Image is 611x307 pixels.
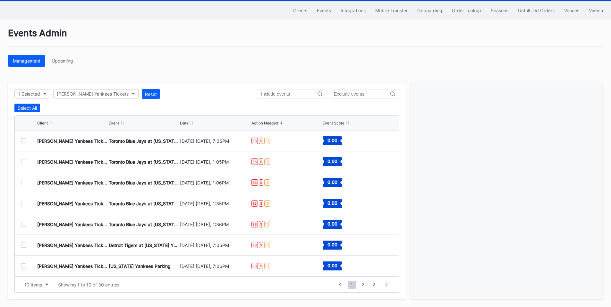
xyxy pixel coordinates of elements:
div: Toronto Blue Jays at [US_STATE][GEOGRAPHIC_DATA] [109,222,179,227]
div: Toronto Blue Jays at [US_STATE][GEOGRAPHIC_DATA] [109,138,179,144]
div: Event Score [323,121,344,125]
div: Seasons [491,8,508,13]
div: Client [37,121,48,125]
span: 2 [359,281,367,289]
div: Event [109,121,119,125]
button: Integrations [336,4,370,16]
div: ES [251,138,258,144]
div: $ [259,158,263,165]
div: $ [259,242,263,248]
div: Showing 1 to 10 of 30 entries [58,282,119,287]
div: ES [251,179,258,186]
button: Onboarding [412,4,447,16]
div: ID [264,242,270,248]
button: Mobile Transfer [370,4,412,16]
div: $ [259,179,263,186]
div: [DATE] [DATE], 7:06PM [180,263,250,269]
div: Events Admin [8,28,603,47]
div: [PERSON_NAME] Yankees Tickets [37,222,107,227]
div: Integrations [341,8,366,13]
button: Events [312,4,336,16]
div: Events [317,8,331,13]
div: 10 items [24,282,42,287]
div: ID [264,179,270,186]
div: ES [251,158,258,165]
div: $ [259,200,263,207]
div: Order Lookup [452,8,481,13]
div: [PERSON_NAME] Yankees Tickets [37,180,107,185]
div: [US_STATE] Yankees Parking [109,263,171,269]
div: ID [264,138,270,144]
button: 1 Selected [14,89,50,98]
div: ES [251,221,258,227]
div: Upcoming [52,58,73,64]
button: Venues [559,4,584,16]
button: 10 items [21,280,52,289]
div: 1 Selected [18,91,40,97]
div: Onboarding [417,8,442,13]
div: Management [13,58,40,64]
div: Clients [293,8,307,13]
div: [DATE] [DATE], 1:05PM [180,159,250,165]
button: Seasons [486,4,513,16]
div: [PERSON_NAME] Yankees Tickets [37,159,107,165]
div: Date [180,121,189,125]
button: Upcoming [47,55,78,67]
div: Toronto Blue Jays at [US_STATE] Yankees [109,201,179,206]
div: ES [251,242,258,248]
div: [PERSON_NAME] Yankees Tickets [37,201,107,206]
div: ES [251,263,258,269]
text: 0.00 [327,221,337,226]
div: Unfulfilled Orders [518,8,555,13]
input: Exclude events [334,91,390,97]
button: Management [8,55,45,67]
div: Detroit Tigers at [US_STATE] Yankees [109,243,179,248]
button: Vivenu [584,4,608,16]
div: Venues [564,8,579,13]
span: 3 [370,281,379,289]
div: [DATE] [DATE], 1:35PM [180,201,250,206]
div: [DATE] [DATE], 7:06PM [180,138,250,144]
div: $ [259,221,263,227]
div: Mobile Transfer [375,8,408,13]
div: [PERSON_NAME] Yankees Tickets [37,263,107,269]
div: ID [264,158,270,165]
div: ID [264,200,270,207]
div: Select All [18,105,37,111]
button: Select All [14,104,40,112]
div: [DATE] [DATE], 1:06PM [180,180,250,185]
div: Toronto Blue Jays at [US_STATE] Yankees [109,159,179,165]
div: [PERSON_NAME] Yankees Tickets [37,243,107,248]
button: Unfulfilled Orders [513,4,559,16]
text: 0.00 [327,263,337,268]
div: ID [264,263,270,269]
span: 1 [348,281,356,289]
div: [PERSON_NAME] Yankees Tickets [37,138,107,144]
div: Action Needed [251,121,278,125]
text: 0.00 [327,242,337,247]
div: Vivenu [589,8,603,13]
text: 0.00 [327,158,337,164]
div: [DATE] [DATE], 1:36PM [180,222,250,227]
div: [PERSON_NAME] Yankees Tickets [57,91,129,97]
button: Reset [142,89,160,99]
button: Order Lookup [447,4,486,16]
text: 0.00 [327,179,337,185]
button: [PERSON_NAME] Yankees Tickets [53,89,139,98]
div: $ [259,263,263,269]
div: Reset [145,91,157,97]
text: 0.00 [327,200,337,206]
button: Clients [288,4,312,16]
div: $ [259,138,263,144]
